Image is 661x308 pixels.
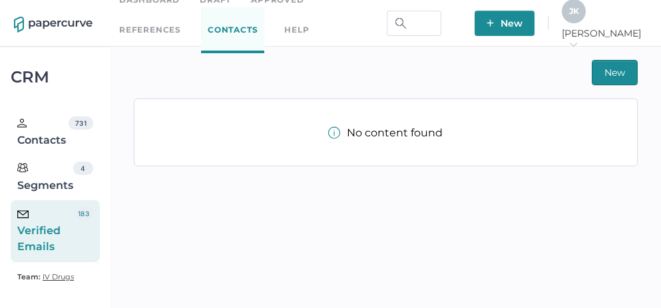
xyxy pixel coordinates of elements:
[475,11,535,36] button: New
[73,162,93,175] div: 4
[604,61,625,84] span: New
[17,116,69,148] div: Contacts
[328,126,443,139] div: No content found
[487,19,494,27] img: plus-white.e19ec114.svg
[17,118,27,128] img: person.20a629c4.svg
[592,60,638,85] button: New
[11,71,100,83] div: CRM
[119,23,181,37] a: References
[17,269,74,285] a: Team: IV Drugs
[17,210,29,218] img: email-icon-black.c777dcea.svg
[487,11,523,36] span: New
[17,162,28,173] img: segments.b9481e3d.svg
[201,7,264,53] a: Contacts
[569,6,579,16] span: J K
[284,23,309,37] div: help
[17,207,74,255] div: Verified Emails
[74,207,93,220] div: 183
[328,126,340,139] img: info-tooltip-active.a952ecf1.svg
[568,40,578,49] i: arrow_right
[69,116,93,130] div: 731
[14,17,93,33] img: papercurve-logo-colour.7244d18c.svg
[387,11,441,36] input: Search Workspace
[395,18,406,29] img: search.bf03fe8b.svg
[562,27,647,51] span: [PERSON_NAME]
[17,162,73,194] div: Segments
[43,272,74,281] span: IV Drugs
